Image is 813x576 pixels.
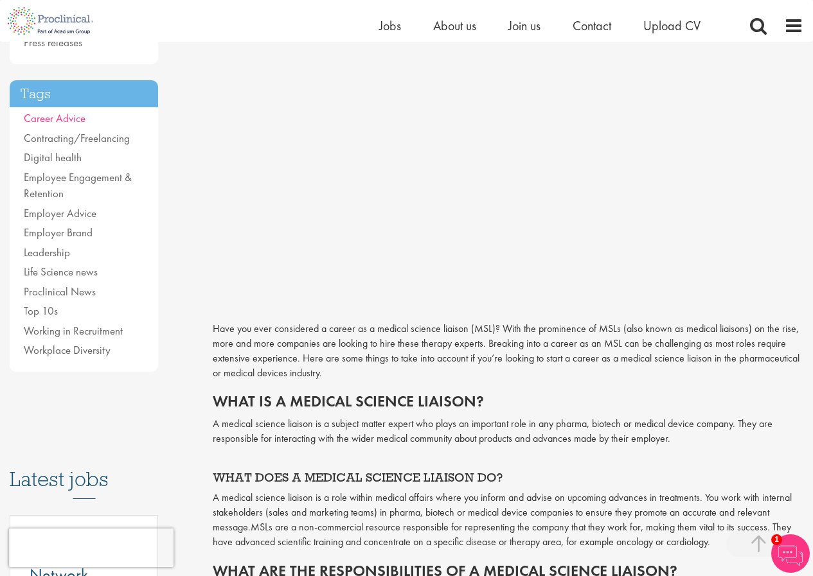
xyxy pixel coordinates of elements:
span: WHAT DOES A MEDICAL SCIENCE LIAISON DO? [213,469,503,485]
iframe: How to become a medical science liaison [213,35,727,317]
span: MSLs are a non-commercial resource responsible for representing the company that they work for, m... [213,520,791,548]
a: Top 10s [24,304,58,318]
a: Proclinical News [24,284,96,299]
a: Employer Advice [24,206,96,220]
a: Leadership [24,245,70,259]
a: Digital health [24,150,82,164]
a: Contact [573,17,611,34]
a: Workplace Diversity [24,343,111,357]
a: About us [433,17,476,34]
span: 1 [771,534,782,545]
p: A medical science liaison is a subject matter expert who plays an important role in any pharma, b... [213,417,803,446]
a: Press releases [24,35,82,49]
a: Employer Brand [24,225,93,240]
a: Working in Recruitment [24,324,123,338]
h3: Tags [10,80,158,108]
a: Jobs [379,17,401,34]
span: A medical science liaison is a role within medical affairs where you inform and advise on upcomin... [213,491,792,534]
h3: Latest jobs [10,436,158,499]
a: Contracting/Freelancing [24,131,130,145]
a: Upload CV [643,17,701,34]
img: Chatbot [771,534,810,573]
iframe: reCAPTCHA [9,528,174,567]
a: Career Advice [24,111,85,125]
a: Employee Engagement & Retention [24,170,132,201]
h2: What is a medical science liaison? [213,393,803,410]
a: Life Science news [24,265,98,279]
a: Join us [508,17,541,34]
p: Have you ever considered a career as a medical science liaison (MSL)? With the prominence of MSLs... [213,322,803,380]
